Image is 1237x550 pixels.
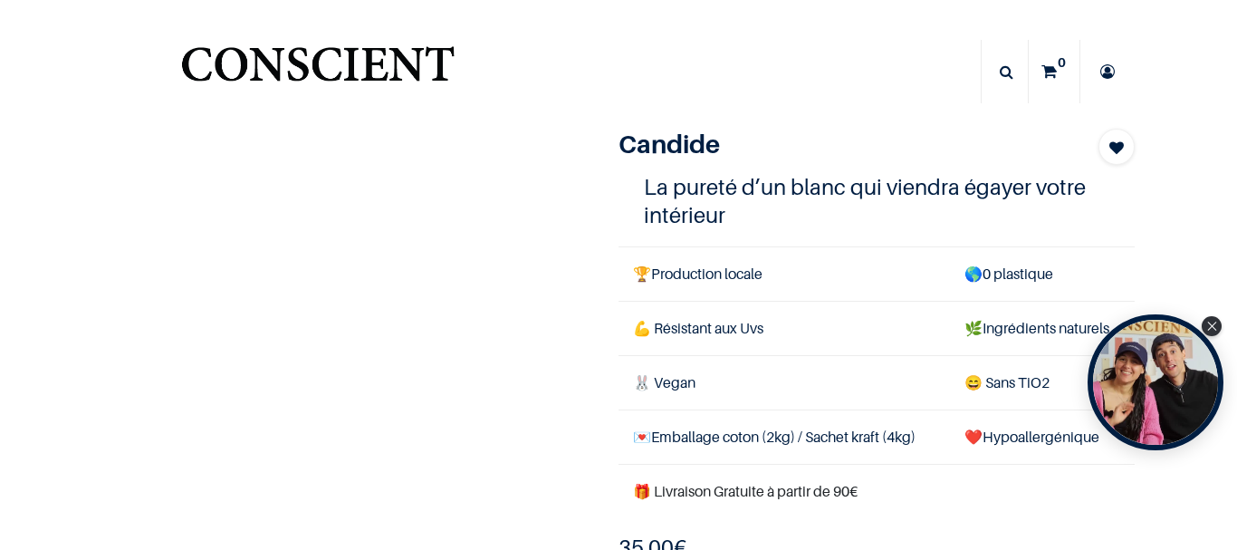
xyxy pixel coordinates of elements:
span: Add to wishlist [1109,137,1124,159]
h4: La pureté d’un blanc qui viendra égayer votre intérieur [644,173,1108,229]
a: 0 [1029,40,1079,103]
div: Open Tolstoy [1088,314,1223,450]
span: 🌿 [964,319,983,337]
div: Close Tolstoy widget [1202,316,1222,336]
span: 💪 Résistant aux Uvs [633,319,763,337]
font: 🎁 Livraison Gratuite à partir de 90€ [633,482,858,500]
td: Ingrédients naturels [950,301,1135,355]
td: Production locale [618,246,950,301]
span: 🏆 [633,265,651,283]
span: 💌 [633,428,651,446]
a: Logo of Conscient [177,36,457,108]
span: 😄 S [964,373,993,391]
td: ❤️Hypoallergénique [950,410,1135,465]
img: Conscient [177,36,457,108]
h1: Candide [618,129,1057,159]
td: ans TiO2 [950,355,1135,410]
td: 0 plastique [950,246,1135,301]
sup: 0 [1053,53,1070,72]
span: 🌎 [964,265,983,283]
div: Tolstoy bubble widget [1088,314,1223,450]
button: Add to wishlist [1098,129,1135,165]
td: Emballage coton (2kg) / Sachet kraft (4kg) [618,410,950,465]
span: 🐰 Vegan [633,373,695,391]
div: Open Tolstoy widget [1088,314,1223,450]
